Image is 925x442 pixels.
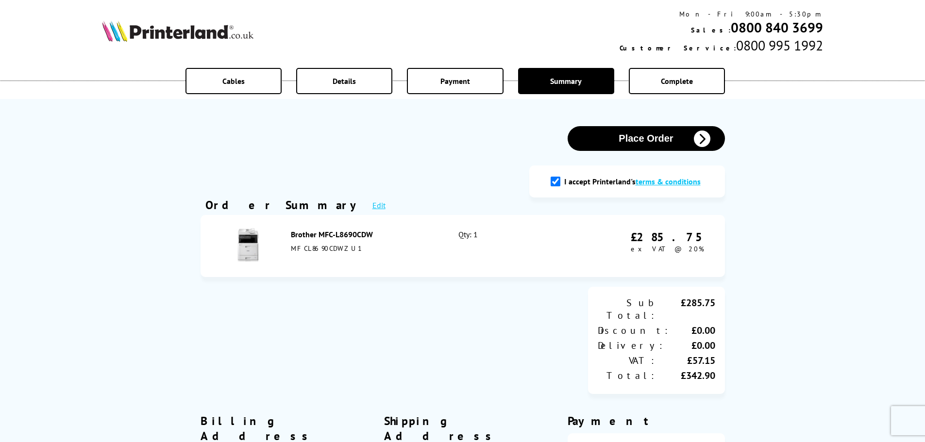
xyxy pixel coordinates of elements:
span: Complete [661,76,693,86]
div: £0.00 [670,324,715,337]
div: Brother MFC-L8690CDW [291,229,437,239]
div: Mon - Fri 9:00am - 5:30pm [620,10,823,18]
div: Discount: [598,324,670,337]
div: £285.75 [656,296,715,322]
span: Sales: [691,26,731,34]
div: £342.90 [656,369,715,382]
div: Sub Total: [598,296,656,322]
img: Brother MFC-L8690CDW [231,228,265,262]
label: I accept Printerland's [564,177,706,186]
span: Customer Service: [620,44,736,52]
span: Payment [440,76,470,86]
div: MFCL8690CDWZU1 [291,244,437,253]
div: VAT: [598,354,656,367]
div: Delivery: [598,339,665,352]
span: Details [333,76,356,86]
div: Payment [568,413,725,428]
a: 0800 840 3699 [731,18,823,36]
div: Qty: 1 [458,229,559,262]
a: Edit [372,200,386,210]
div: Order Summary [205,197,363,213]
span: ex VAT @ 20% [631,245,704,253]
span: Summary [550,76,582,86]
div: £285.75 [631,229,710,245]
div: Total: [598,369,656,382]
div: £57.15 [656,354,715,367]
button: Place Order [568,126,725,151]
img: Printerland Logo [102,20,253,42]
div: £0.00 [665,339,715,352]
span: 0800 995 1992 [736,36,823,54]
a: modal_tc [636,177,701,186]
span: Cables [222,76,245,86]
